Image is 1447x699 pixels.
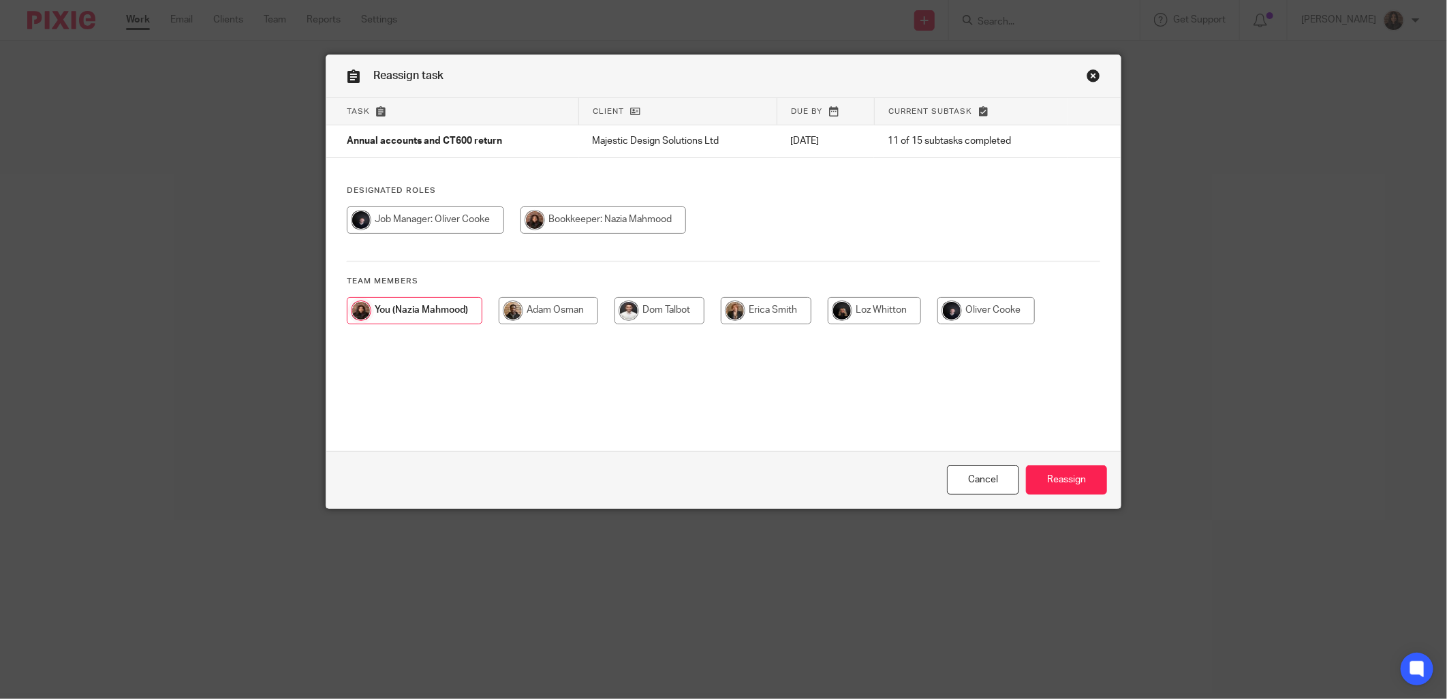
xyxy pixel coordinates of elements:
[791,108,822,115] span: Due by
[888,108,972,115] span: Current subtask
[347,137,502,146] span: Annual accounts and CT600 return
[874,125,1068,158] td: 11 of 15 subtasks completed
[593,108,624,115] span: Client
[1087,69,1100,87] a: Close this dialog window
[593,134,764,148] p: Majestic Design Solutions Ltd
[347,108,370,115] span: Task
[1026,465,1107,495] input: Reassign
[347,276,1100,287] h4: Team members
[373,70,444,81] span: Reassign task
[791,134,861,148] p: [DATE]
[947,465,1019,495] a: Close this dialog window
[347,185,1100,196] h4: Designated Roles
